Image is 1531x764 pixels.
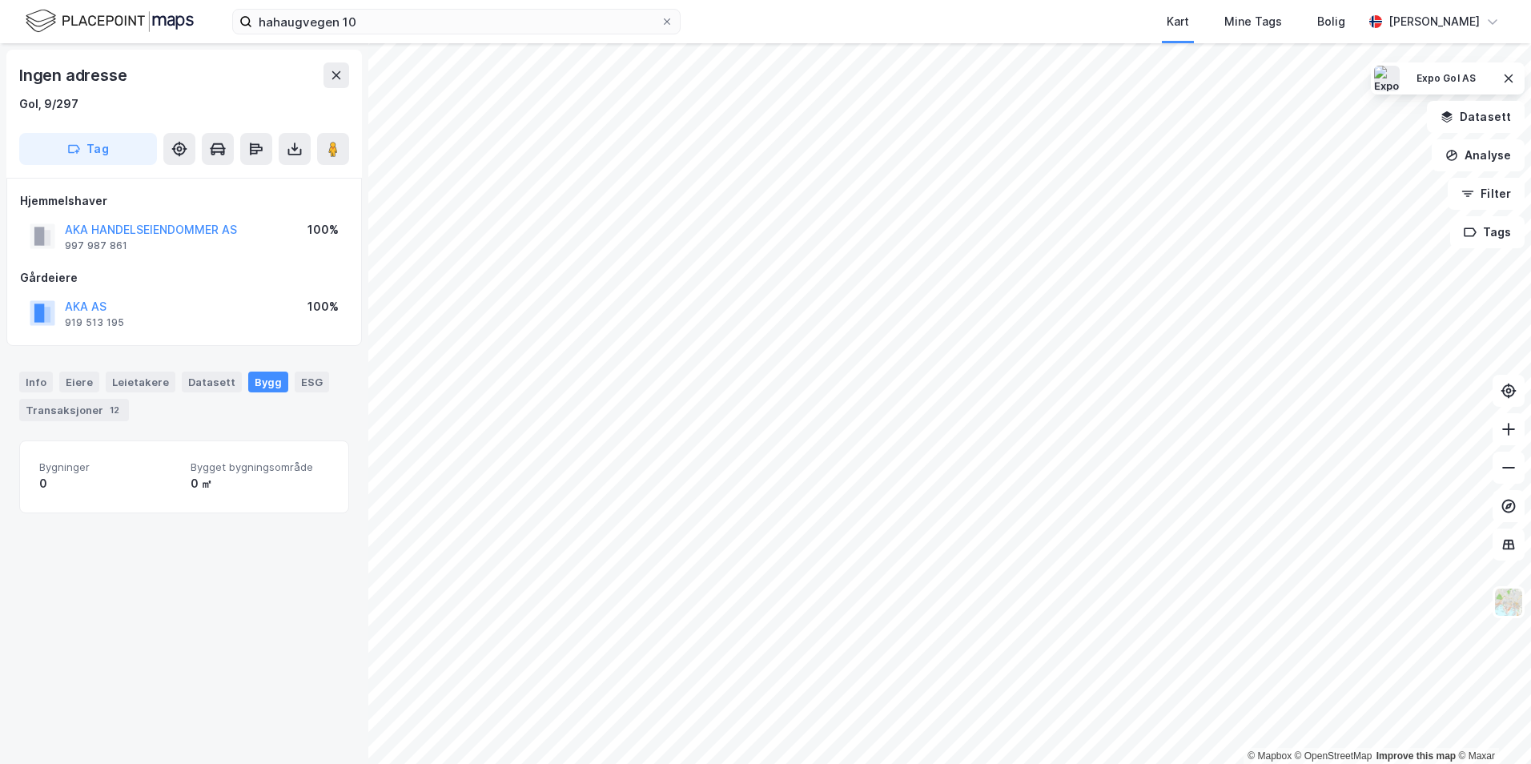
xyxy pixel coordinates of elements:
[1406,66,1486,91] button: Expo Gol AS
[1224,12,1282,31] div: Mine Tags
[1172,120,1531,764] div: Kontrollprogram for chat
[20,268,348,288] div: Gårdeiere
[59,372,99,392] div: Eiere
[1167,12,1189,31] div: Kart
[1317,12,1345,31] div: Bolig
[1427,101,1525,133] button: Datasett
[191,460,329,474] span: Bygget bygningsområde
[307,220,339,239] div: 100%
[20,191,348,211] div: Hjemmelshaver
[106,372,175,392] div: Leietakere
[106,402,123,418] div: 12
[182,372,242,392] div: Datasett
[1374,66,1400,91] img: Expo Gol AS
[191,474,329,493] div: 0 ㎡
[295,372,329,392] div: ESG
[248,372,288,392] div: Bygg
[65,316,124,329] div: 919 513 195
[1172,120,1531,764] iframe: Chat Widget
[307,297,339,316] div: 100%
[65,239,127,252] div: 997 987 861
[1388,12,1480,31] div: [PERSON_NAME]
[1416,72,1476,86] div: Expo Gol AS
[19,62,130,88] div: Ingen adresse
[19,372,53,392] div: Info
[39,460,178,474] span: Bygninger
[26,7,194,35] img: logo.f888ab2527a4732fd821a326f86c7f29.svg
[19,399,129,421] div: Transaksjoner
[19,94,78,114] div: Gol, 9/297
[19,133,157,165] button: Tag
[39,474,178,493] div: 0
[252,10,661,34] input: Søk på adresse, matrikkel, gårdeiere, leietakere eller personer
